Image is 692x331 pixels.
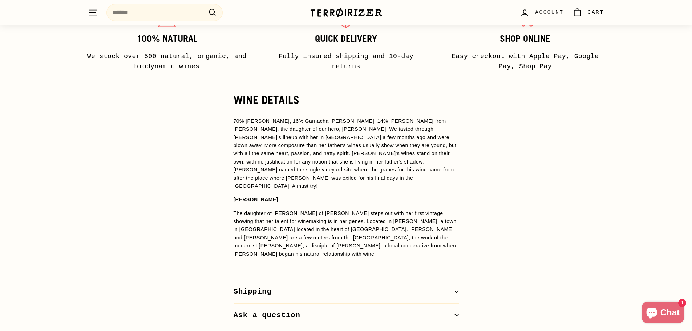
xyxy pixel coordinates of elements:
[85,34,248,44] h3: 100% Natural
[234,209,459,258] p: The daughter of [PERSON_NAME] of [PERSON_NAME] steps out with her first vintage showing that her ...
[640,302,686,325] inbox-online-store-chat: Shopify online store chat
[444,51,607,72] p: Easy checkout with Apple Pay, Google Pay, Shop Pay
[234,94,459,106] h2: WINE DETAILS
[234,304,459,327] button: Ask a question
[85,51,248,72] p: We stock over 500 natural, organic, and biodynamic wines
[234,197,278,202] strong: [PERSON_NAME]
[535,8,563,16] span: Account
[264,51,428,72] p: Fully insured shipping and 10-day returns
[515,2,568,23] a: Account
[234,280,459,304] button: Shipping
[588,8,604,16] span: Cart
[568,2,608,23] a: Cart
[234,117,459,190] p: 70% [PERSON_NAME], 16% Garnacha [PERSON_NAME], 14% [PERSON_NAME] from [PERSON_NAME], the daughter...
[444,34,607,44] h3: Shop Online
[264,34,428,44] h3: Quick delivery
